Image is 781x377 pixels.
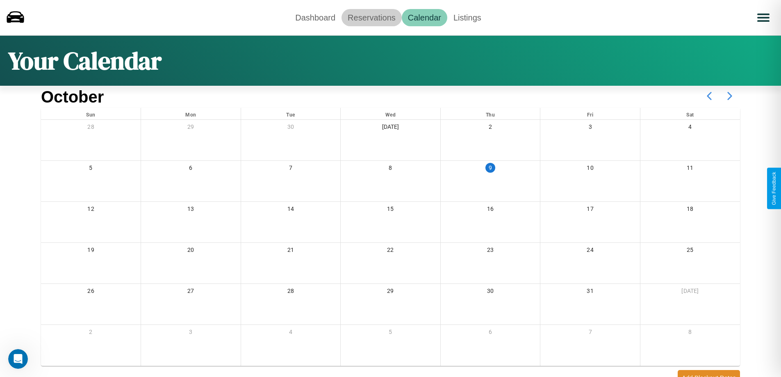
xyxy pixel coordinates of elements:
[640,243,740,260] div: 25
[402,9,447,26] a: Calendar
[241,284,341,301] div: 28
[341,325,440,342] div: 5
[441,202,540,219] div: 16
[41,88,104,106] h2: October
[771,172,777,205] div: Give Feedback
[241,120,341,137] div: 30
[485,163,495,173] div: 9
[241,202,341,219] div: 14
[41,243,141,260] div: 19
[441,108,540,119] div: Thu
[441,243,540,260] div: 23
[540,161,640,178] div: 10
[341,161,440,178] div: 8
[41,120,141,137] div: 28
[752,6,775,29] button: Open menu
[141,243,241,260] div: 20
[341,120,440,137] div: [DATE]
[540,284,640,301] div: 31
[540,202,640,219] div: 17
[241,325,341,342] div: 4
[640,284,740,301] div: [DATE]
[141,108,241,119] div: Mon
[341,284,440,301] div: 29
[540,108,640,119] div: Fri
[640,120,740,137] div: 4
[41,325,141,342] div: 2
[141,161,241,178] div: 6
[447,9,487,26] a: Listings
[540,325,640,342] div: 7
[41,202,141,219] div: 12
[141,284,241,301] div: 27
[8,349,28,369] iframe: Intercom live chat
[441,325,540,342] div: 6
[640,202,740,219] div: 18
[241,243,341,260] div: 21
[141,202,241,219] div: 13
[141,325,241,342] div: 3
[540,243,640,260] div: 24
[141,120,241,137] div: 29
[41,161,141,178] div: 5
[342,9,402,26] a: Reservations
[8,44,162,78] h1: Your Calendar
[640,325,740,342] div: 8
[241,108,341,119] div: Tue
[41,284,141,301] div: 26
[441,284,540,301] div: 30
[341,243,440,260] div: 22
[640,108,740,119] div: Sat
[341,108,440,119] div: Wed
[289,9,342,26] a: Dashboard
[341,202,440,219] div: 15
[441,120,540,137] div: 2
[241,161,341,178] div: 7
[540,120,640,137] div: 3
[41,108,141,119] div: Sun
[640,161,740,178] div: 11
